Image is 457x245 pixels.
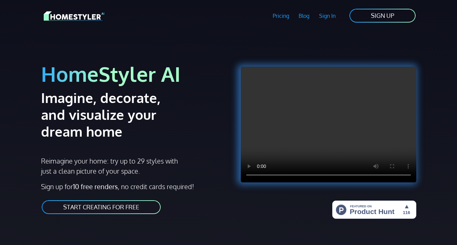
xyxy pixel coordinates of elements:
[44,10,104,22] img: HomeStyler AI logo
[73,182,118,191] strong: 10 free renders
[41,61,225,86] h1: HomeStyler AI
[41,156,179,176] p: Reimagine your home: try up to 29 styles with just a clean picture of your space.
[314,8,341,24] a: Sign In
[41,181,225,191] p: Sign up for , no credit cards required!
[41,89,188,140] h2: Imagine, decorate, and visualize your dream home
[349,8,416,23] a: SIGN UP
[294,8,314,24] a: Blog
[41,200,161,215] a: START CREATING FOR FREE
[332,201,416,219] img: HomeStyler AI - Interior Design Made Easy: One Click to Your Dream Home | Product Hunt
[268,8,294,24] a: Pricing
